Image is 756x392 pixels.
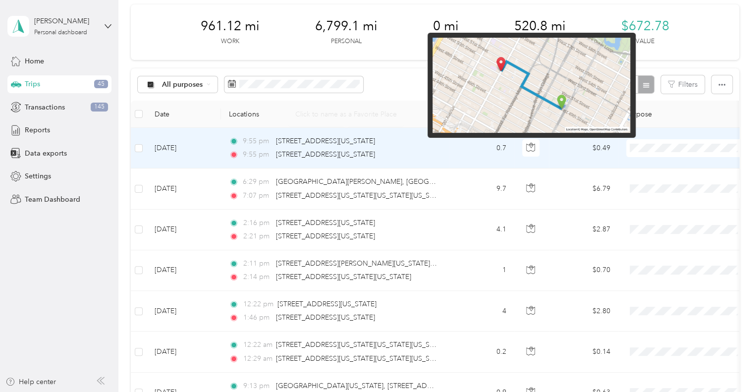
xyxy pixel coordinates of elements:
span: [STREET_ADDRESS][US_STATE] [276,232,375,240]
th: Locations [221,101,449,128]
td: $0.14 [549,332,618,372]
td: [DATE] [147,168,221,209]
td: 0.2 [449,332,514,372]
p: Value [636,37,654,46]
td: 0.7 [449,128,514,168]
span: 9:55 pm [243,149,271,160]
span: 2:21 pm [243,231,271,242]
span: Reports [25,125,50,135]
span: 1:46 pm [243,312,271,323]
span: [STREET_ADDRESS][US_STATE][US_STATE][US_STATE] [276,354,447,363]
span: 45 [94,80,108,89]
span: Home [25,56,44,66]
span: [GEOGRAPHIC_DATA][US_STATE], [STREET_ADDRESS][US_STATE][US_STATE][US_STATE] [276,382,559,390]
div: Personal dashboard [34,30,87,36]
span: 6,799.1 mi [315,18,378,34]
span: [STREET_ADDRESS][US_STATE] [276,150,375,159]
span: 7:07 pm [243,190,271,201]
span: $672.78 [621,18,669,34]
span: 12:22 pm [243,299,273,310]
td: [DATE] [147,332,221,372]
span: Team Dashboard [25,194,80,205]
span: [STREET_ADDRESS][US_STATE] [276,219,375,227]
td: [DATE] [147,128,221,168]
th: Date [147,101,221,128]
span: 12:29 am [243,353,271,364]
span: [STREET_ADDRESS][US_STATE][US_STATE] [276,273,411,281]
span: Data exports [25,148,67,159]
span: 2:11 pm [243,258,271,269]
span: [STREET_ADDRESS][US_STATE] [277,300,377,308]
button: Filters [661,75,704,94]
span: Transactions [25,102,65,112]
span: [STREET_ADDRESS][US_STATE][US_STATE][US_STATE] [276,191,447,200]
span: 12:22 am [243,339,271,350]
td: $2.80 [549,291,618,332]
td: $6.79 [549,168,618,209]
span: Settings [25,171,51,181]
span: 2:16 pm [243,218,271,228]
span: Trips [25,79,40,89]
span: 6:29 pm [243,176,271,187]
button: Help center [5,377,56,387]
span: [STREET_ADDRESS][US_STATE] [276,313,375,322]
iframe: Everlance-gr Chat Button Frame [701,336,756,392]
td: [DATE] [147,210,221,250]
td: 4.1 [449,210,514,250]
p: Work [221,37,239,46]
div: Click to name as a Favorite Place [288,102,404,126]
span: 0 mi [433,18,459,34]
span: 520.8 mi [514,18,566,34]
span: All purposes [162,81,203,88]
td: $0.70 [549,250,618,291]
p: Personal [331,37,362,46]
span: 961.12 mi [201,18,260,34]
span: 9:13 pm [243,381,271,392]
span: 145 [91,103,108,112]
span: [STREET_ADDRESS][PERSON_NAME][US_STATE][US_STATE] [276,259,466,268]
span: [STREET_ADDRESS][US_STATE][US_STATE][US_STATE] [276,340,447,349]
span: 9:55 pm [243,136,271,147]
span: [STREET_ADDRESS][US_STATE] [276,137,375,145]
td: $2.87 [549,210,618,250]
td: $0.49 [549,128,618,168]
div: [PERSON_NAME] [34,16,96,26]
td: 1 [449,250,514,291]
td: 4 [449,291,514,332]
td: [DATE] [147,250,221,291]
td: [DATE] [147,291,221,332]
span: 2:14 pm [243,272,271,282]
td: 9.7 [449,168,514,209]
img: minimap [432,38,630,133]
span: [GEOGRAPHIC_DATA][PERSON_NAME], [GEOGRAPHIC_DATA], [US_STATE], [GEOGRAPHIC_DATA], [US_STATE], 113... [276,177,732,186]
